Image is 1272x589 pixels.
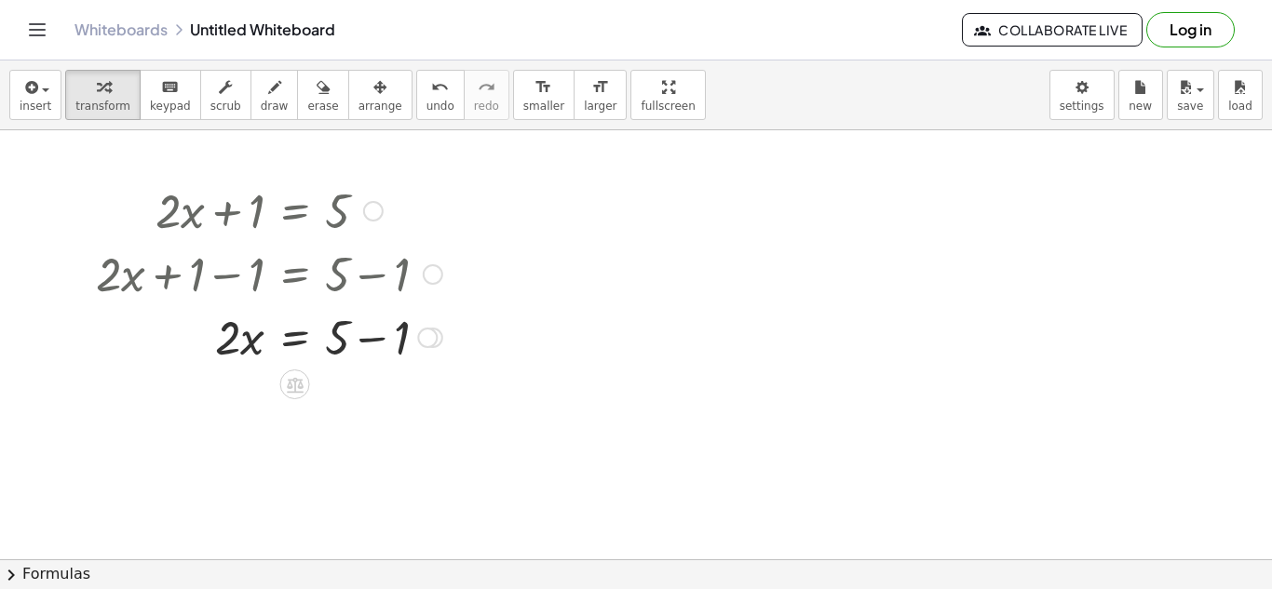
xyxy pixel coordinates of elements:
[250,70,299,120] button: draw
[1129,100,1152,113] span: new
[140,70,201,120] button: keyboardkeypad
[962,13,1143,47] button: Collaborate Live
[1049,70,1115,120] button: settings
[513,70,575,120] button: format_sizesmaller
[280,369,310,399] div: Apply the same math to both sides of the equation
[261,100,289,113] span: draw
[210,100,241,113] span: scrub
[348,70,413,120] button: arrange
[535,76,552,99] i: format_size
[584,100,616,113] span: larger
[20,100,51,113] span: insert
[9,70,61,120] button: insert
[630,70,705,120] button: fullscreen
[641,100,695,113] span: fullscreen
[431,76,449,99] i: undo
[474,100,499,113] span: redo
[464,70,509,120] button: redoredo
[426,100,454,113] span: undo
[1146,12,1235,47] button: Log in
[1228,100,1252,113] span: load
[1177,100,1203,113] span: save
[591,76,609,99] i: format_size
[978,21,1127,38] span: Collaborate Live
[74,20,168,39] a: Whiteboards
[161,76,179,99] i: keyboard
[523,100,564,113] span: smaller
[150,100,191,113] span: keypad
[1167,70,1214,120] button: save
[478,76,495,99] i: redo
[1118,70,1163,120] button: new
[297,70,348,120] button: erase
[1060,100,1104,113] span: settings
[307,100,338,113] span: erase
[65,70,141,120] button: transform
[1218,70,1263,120] button: load
[416,70,465,120] button: undoundo
[22,15,52,45] button: Toggle navigation
[574,70,627,120] button: format_sizelarger
[359,100,402,113] span: arrange
[75,100,130,113] span: transform
[200,70,251,120] button: scrub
